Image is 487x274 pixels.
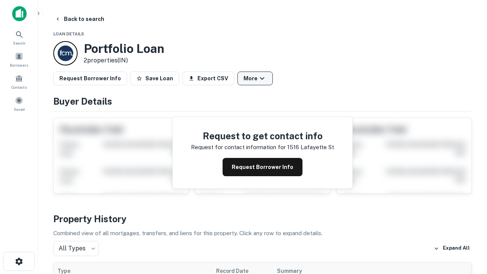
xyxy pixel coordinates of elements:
button: Save Loan [130,72,179,85]
a: Search [2,27,36,48]
button: Export CSV [182,72,234,85]
p: Request for contact information for [191,143,286,152]
h4: Request to get contact info [191,129,334,143]
p: Combined view of all mortgages, transfers, and liens for this property. Click any row to expand d... [53,229,472,238]
h4: Property History [53,212,472,226]
h4: Buyer Details [53,94,472,108]
p: 1516 lafayette st [287,143,334,152]
span: Loan Details [53,32,84,36]
button: Expand All [432,243,472,254]
p: 2 properties (IN) [84,56,164,65]
iframe: Chat Widget [449,189,487,225]
span: Search [13,40,25,46]
button: Back to search [52,12,107,26]
button: More [237,72,273,85]
span: Borrowers [10,62,28,68]
a: Saved [2,93,36,114]
span: Contacts [11,84,27,90]
img: capitalize-icon.png [12,6,27,21]
button: Request Borrower Info [223,158,302,176]
a: Contacts [2,71,36,92]
div: All Types [53,241,99,256]
h3: Portfolio Loan [84,41,164,56]
a: Borrowers [2,49,36,70]
span: Saved [14,106,25,112]
button: Request Borrower Info [53,72,127,85]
